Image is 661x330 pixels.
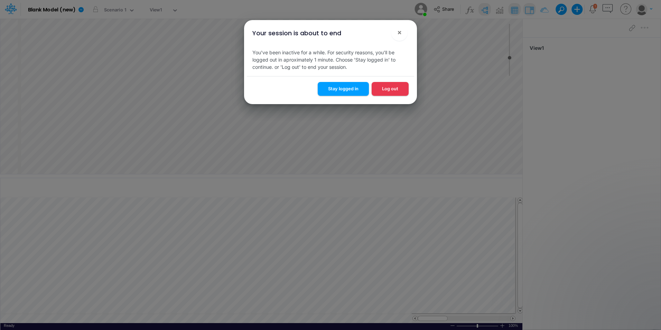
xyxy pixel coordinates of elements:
button: Log out [372,82,409,95]
button: Close [391,24,408,41]
button: Stay logged in [318,82,369,95]
div: Your session is about to end [252,28,341,38]
span: × [397,28,402,36]
div: You've been inactive for a while. For security reasons, you'll be logged out in aproximately 1 mi... [247,43,414,76]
